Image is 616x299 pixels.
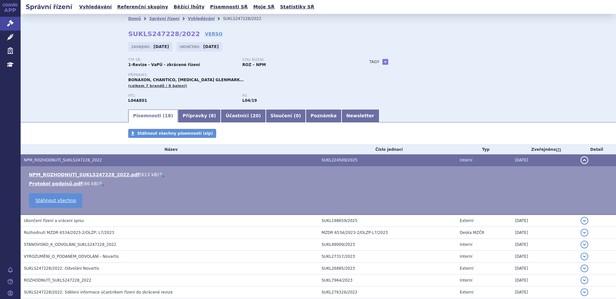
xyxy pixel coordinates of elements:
[512,215,577,227] td: [DATE]
[24,278,91,283] span: ROZHODNUTÍ_SUKLS247228_2022
[211,113,214,118] span: 8
[342,110,379,122] a: Newsletter
[29,193,82,208] a: Stáhnout všechno
[318,227,457,239] td: MZDR 6534/2023-2/OLZP-L7/2023
[115,3,170,11] a: Referenční skupiny
[460,158,472,162] span: Interní
[512,263,577,275] td: [DATE]
[128,30,200,38] strong: SUKLS247228/2022
[512,275,577,286] td: [DATE]
[460,278,472,283] span: Interní
[208,3,250,11] a: Písemnosti SŘ
[556,148,561,152] abbr: (?)
[278,3,316,11] a: Statistiky SŘ
[460,242,472,247] span: Interní
[77,3,114,11] a: Vyhledávání
[512,251,577,263] td: [DATE]
[99,181,104,186] a: 🔍
[581,288,588,296] button: detail
[21,2,77,11] h2: Správní řízení
[577,145,616,154] th: Detail
[24,158,102,162] span: NPM_ROZHODNUTÍ_SUKLS247228_2022
[29,172,140,177] a: NPM_ROZHODNUTÍ_SUKLS247228_2022.pdf
[512,286,577,298] td: [DATE]
[512,239,577,251] td: [DATE]
[24,290,173,294] span: SUKLS247228/2022: Sdělení informace účastníkem řízení do zkrácené revize
[165,113,171,118] span: 18
[318,145,457,154] th: Číslo jednací
[21,145,318,154] th: Název
[242,63,266,67] strong: ROZ – NPM
[266,110,306,122] a: Sloučení (0)
[24,218,84,223] span: Ukončení řízení a vrácení spisu
[460,290,473,294] span: Externí
[318,154,457,166] td: SUKL224509/2025
[24,242,116,247] span: STANOVISKO_K_ODVOLÁNÍ_SUKLS247228_2022
[128,63,200,67] strong: 1-Revize - VaPÚ - zkrácené řízení
[460,218,473,223] span: Externí
[128,98,147,103] strong: FINGOLIMOD
[581,241,588,248] button: detail
[460,230,484,235] span: Deska MZČR
[128,110,178,122] a: Písemnosti (18)
[29,181,82,186] a: Protokol podpisů.pdf
[172,3,207,11] a: Běžící lhůty
[128,16,141,21] a: Domů
[128,94,236,98] p: ATC:
[460,266,473,271] span: Externí
[369,58,380,66] h3: Tagy
[128,84,187,88] span: (celkem 7 brandů / 8 balení)
[178,110,221,122] a: Přípravky (8)
[253,113,259,118] span: 20
[318,286,457,298] td: SUKL276326/2022
[581,217,588,225] button: detail
[581,229,588,236] button: detail
[318,251,457,263] td: SUKL27317/2023
[84,181,97,186] span: 86 kB
[128,73,356,77] p: Přípravky:
[242,98,257,103] strong: fingolimod
[24,230,114,235] span: Rozhodnutí MZDR 6534/2023-2/OLZP; L7/2023
[581,265,588,272] button: detail
[137,131,213,136] span: Stáhnout všechny písemnosti (zip)
[141,172,157,177] span: 613 kB
[223,14,270,24] li: SUKLS247228/2022
[512,145,577,154] th: Zveřejněno
[221,110,265,122] a: Účastníci (20)
[460,254,472,259] span: Interní
[581,276,588,284] button: detail
[154,44,169,49] strong: [DATE]
[457,145,512,154] th: Typ
[581,156,588,164] button: detail
[242,94,350,98] p: RS:
[128,78,244,82] span: BONAXON, CHANTICO, [MEDICAL_DATA] GLENMARK…
[242,58,350,62] p: Stav řízení:
[159,172,164,177] a: 🔍
[29,171,610,178] li: ( )
[24,266,99,271] span: SUKLS247228/2022: Odvolání Novartis
[128,129,216,138] a: Stáhnout všechny písemnosti (zip)
[318,239,457,251] td: SUKL49009/2023
[512,227,577,239] td: [DATE]
[318,263,457,275] td: SUKL26885/2023
[128,58,236,62] p: Typ SŘ:
[203,44,219,49] strong: [DATE]
[188,16,215,21] a: Vyhledávání
[131,44,152,49] span: Zahájeno:
[512,154,577,166] td: [DATE]
[149,16,179,21] a: Správní řízení
[24,254,119,259] span: VYROZUMĚNÍ_O_PODANÉM_ODVOLÁNÍ - Novartis
[296,113,299,118] span: 0
[318,275,457,286] td: SUKL7964/2023
[205,31,223,37] a: VERSO
[29,180,610,187] li: ( )
[180,44,202,49] span: Ukončeno:
[306,110,342,122] a: Poznámka
[318,215,457,227] td: SUKL198659/2025
[251,3,276,11] a: Moje SŘ
[581,253,588,260] button: detail
[382,59,388,65] a: +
